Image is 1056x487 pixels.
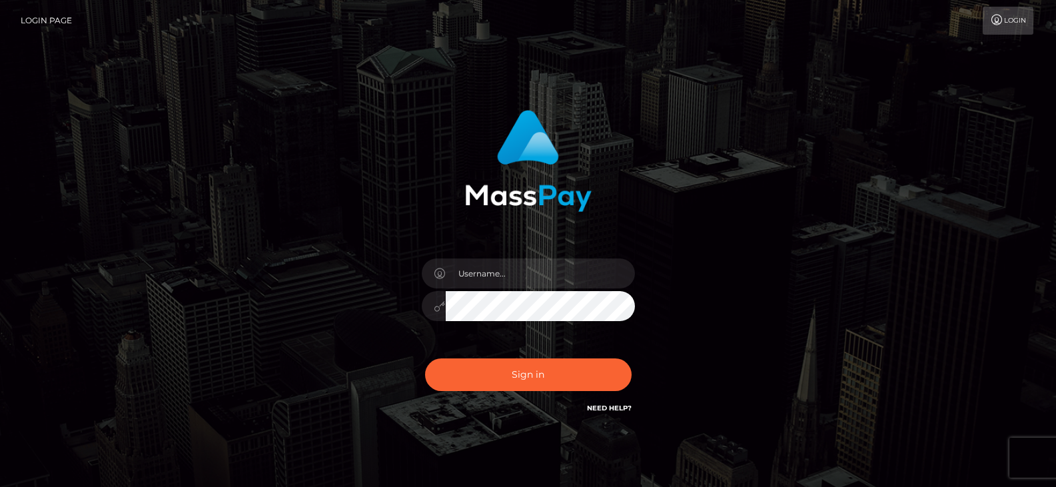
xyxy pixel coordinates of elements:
a: Login Page [21,7,72,35]
input: Username... [446,258,635,288]
a: Login [983,7,1033,35]
a: Need Help? [587,404,632,412]
img: MassPay Login [465,110,592,212]
button: Sign in [425,358,632,391]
